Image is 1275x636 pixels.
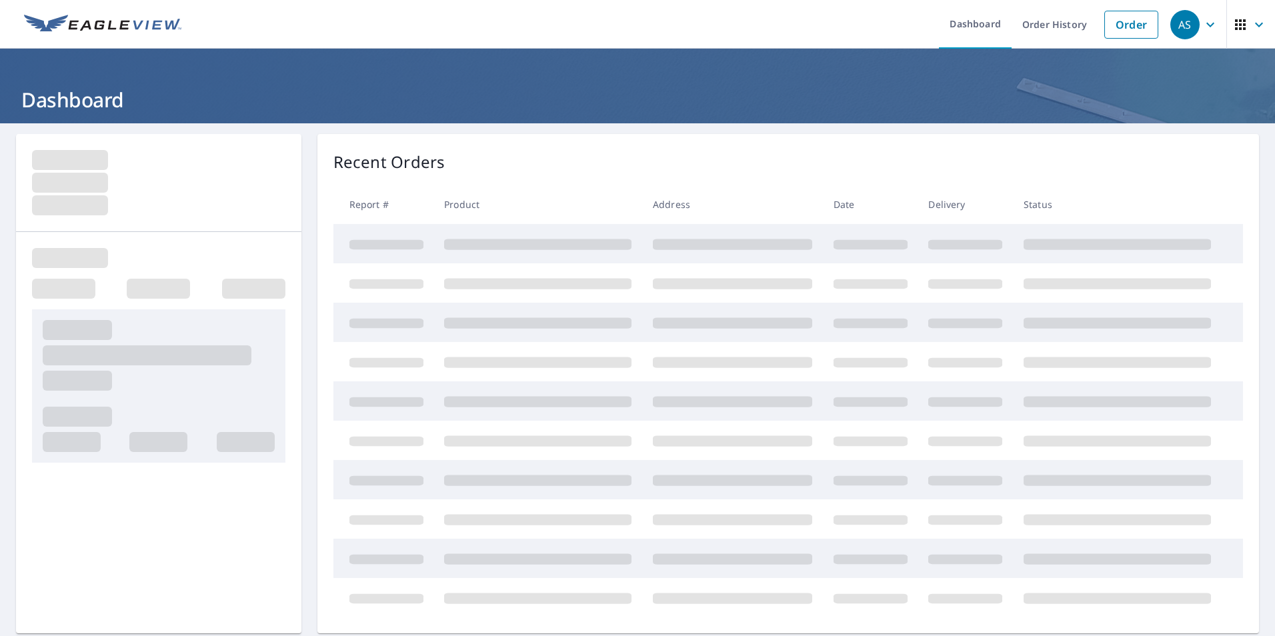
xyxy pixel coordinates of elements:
th: Report # [333,185,434,224]
th: Delivery [918,185,1013,224]
div: AS [1170,10,1200,39]
h1: Dashboard [16,86,1259,113]
a: Order [1104,11,1158,39]
th: Product [433,185,642,224]
th: Date [823,185,918,224]
th: Address [642,185,823,224]
p: Recent Orders [333,150,445,174]
th: Status [1013,185,1222,224]
img: EV Logo [24,15,181,35]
